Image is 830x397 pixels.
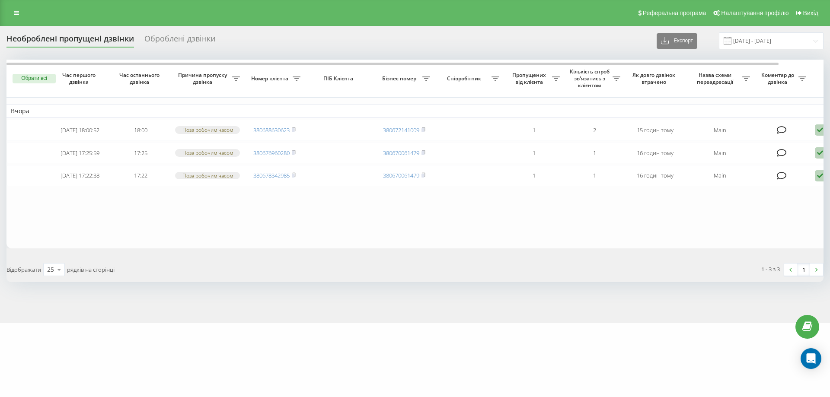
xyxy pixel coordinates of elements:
a: 380676960280 [253,149,290,157]
a: 380688630623 [253,126,290,134]
span: Вихід [803,10,818,16]
td: 16 годин тому [625,165,685,186]
span: Кількість спроб зв'язатись з клієнтом [568,68,613,89]
span: Пропущених від клієнта [508,72,552,85]
td: [DATE] 17:25:59 [50,143,110,164]
span: Реферальна програма [643,10,706,16]
span: Співробітник [439,75,492,82]
td: 1 [564,165,625,186]
td: 18:00 [110,120,171,141]
button: Обрати всі [13,74,56,83]
td: 17:22 [110,165,171,186]
span: Відображати [6,266,41,273]
td: Main [685,165,754,186]
td: 15 годин тому [625,120,685,141]
div: Оброблені дзвінки [144,34,215,48]
span: Час першого дзвінка [57,72,103,85]
td: 1 [504,165,564,186]
a: 380670061479 [383,172,419,179]
span: Причина пропуску дзвінка [175,72,232,85]
span: ПІБ Клієнта [312,75,367,82]
span: Налаштування профілю [721,10,788,16]
div: Open Intercom Messenger [801,348,821,369]
a: 380678342985 [253,172,290,179]
td: Main [685,143,754,164]
td: 17:25 [110,143,171,164]
span: Номер клієнта [249,75,293,82]
span: Бізнес номер [378,75,422,82]
td: [DATE] 18:00:52 [50,120,110,141]
div: 25 [47,265,54,274]
div: 1 - 3 з 3 [761,265,780,273]
td: 1 [504,143,564,164]
td: 1 [504,120,564,141]
span: Коментар до дзвінка [759,72,798,85]
span: рядків на сторінці [67,266,115,273]
a: 1 [797,264,810,276]
div: Поза робочим часом [175,172,240,179]
div: Необроблені пропущені дзвінки [6,34,134,48]
span: Час останнього дзвінка [117,72,164,85]
td: 2 [564,120,625,141]
span: Як довго дзвінок втрачено [632,72,678,85]
button: Експорт [657,33,697,49]
td: [DATE] 17:22:38 [50,165,110,186]
td: 1 [564,143,625,164]
span: Назва схеми переадресації [690,72,742,85]
td: 16 годин тому [625,143,685,164]
div: Поза робочим часом [175,126,240,133]
a: 380672141009 [383,126,419,134]
a: 380670061479 [383,149,419,157]
div: Поза робочим часом [175,149,240,156]
td: Main [685,120,754,141]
